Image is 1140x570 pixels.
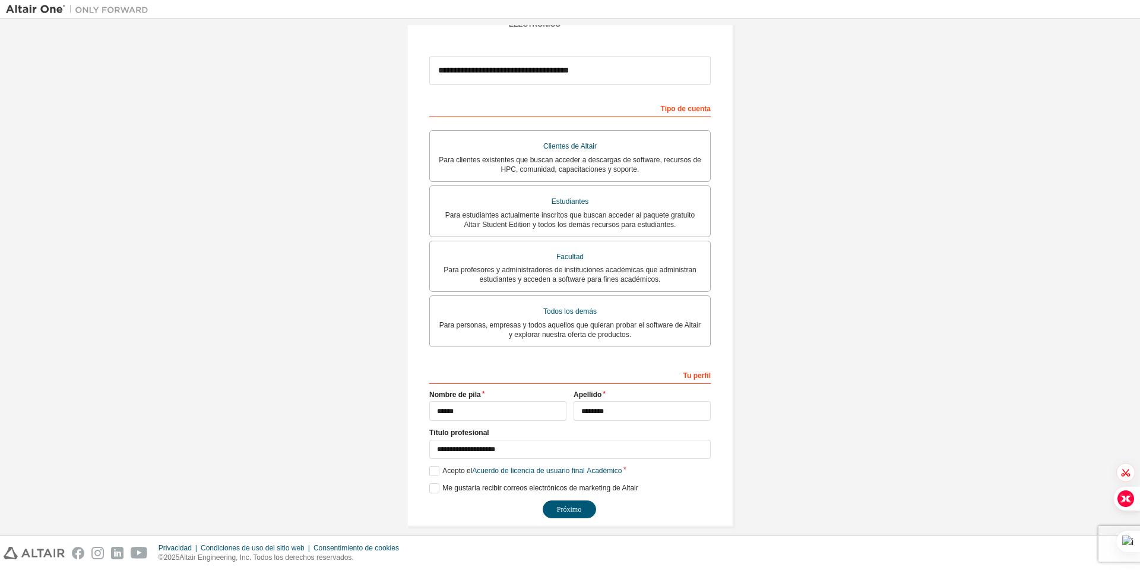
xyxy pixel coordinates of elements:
[683,371,711,380] font: Tu perfil
[313,544,399,552] font: Consentimiento de cookies
[72,547,84,559] img: facebook.svg
[543,500,596,518] button: Próximo
[574,391,601,399] font: Apellido
[439,321,701,339] font: Para personas, empresas y todos aquellos que quieran probar el software de Altair y explorar nues...
[552,197,589,206] font: Estudiantes
[472,467,584,475] font: Acuerdo de licencia de usuario final
[442,484,638,492] font: Me gustaría recibir correos electrónicos de marketing de Altair
[111,547,123,559] img: linkedin.svg
[557,505,581,514] font: Próximo
[164,553,180,562] font: 2025
[543,142,597,150] font: Clientes de Altair
[4,547,65,559] img: altair_logo.svg
[429,429,489,437] font: Título profesional
[159,544,192,552] font: Privacidad
[159,553,164,562] font: ©
[509,1,560,29] font: Verificar correo electrónico
[543,307,597,316] font: Todos los demás
[556,253,584,261] font: Facultad
[661,105,711,113] font: Tipo de cuenta
[445,211,695,229] font: Para estudiantes actualmente inscritos que buscan acceder al paquete gratuito Altair Student Edit...
[442,467,472,475] font: Acepto el
[179,553,353,562] font: Altair Engineering, Inc. Todos los derechos reservados.
[91,547,104,559] img: instagram.svg
[131,547,148,559] img: youtube.svg
[444,266,696,284] font: Para profesores y administradores de instituciones académicas que administran estudiantes y acced...
[439,156,701,174] font: Para clientes existentes que buscan acceder a descargas de software, recursos de HPC, comunidad, ...
[429,391,481,399] font: Nombre de pila
[201,544,305,552] font: Condiciones de uso del sitio web
[587,467,622,475] font: Académico
[6,4,154,15] img: Altair Uno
